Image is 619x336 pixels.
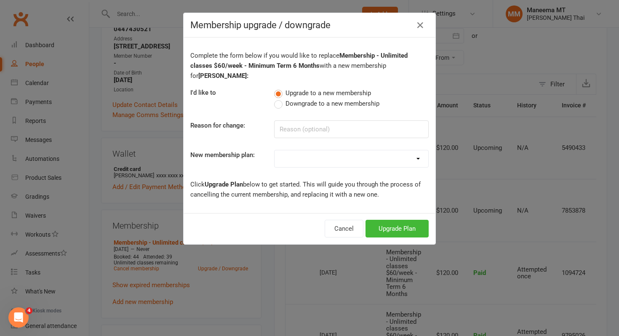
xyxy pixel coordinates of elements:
[198,72,248,80] b: [PERSON_NAME]:
[190,88,216,98] label: I'd like to
[26,307,32,314] span: 4
[190,120,245,131] label: Reason for change:
[190,20,429,30] h4: Membership upgrade / downgrade
[190,150,255,160] label: New membership plan:
[190,51,429,81] p: Complete the form below if you would like to replace with a new membership for
[8,307,29,328] iframe: Intercom live chat
[285,88,371,97] span: Upgrade to a new membership
[414,19,427,32] button: Close
[285,99,379,107] span: Downgrade to a new membership
[366,220,429,237] button: Upgrade Plan
[274,120,429,138] input: Reason (optional)
[205,181,243,188] b: Upgrade Plan
[325,220,363,237] button: Cancel
[190,179,429,200] p: Click below to get started. This will guide you through the process of cancelling the current mem...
